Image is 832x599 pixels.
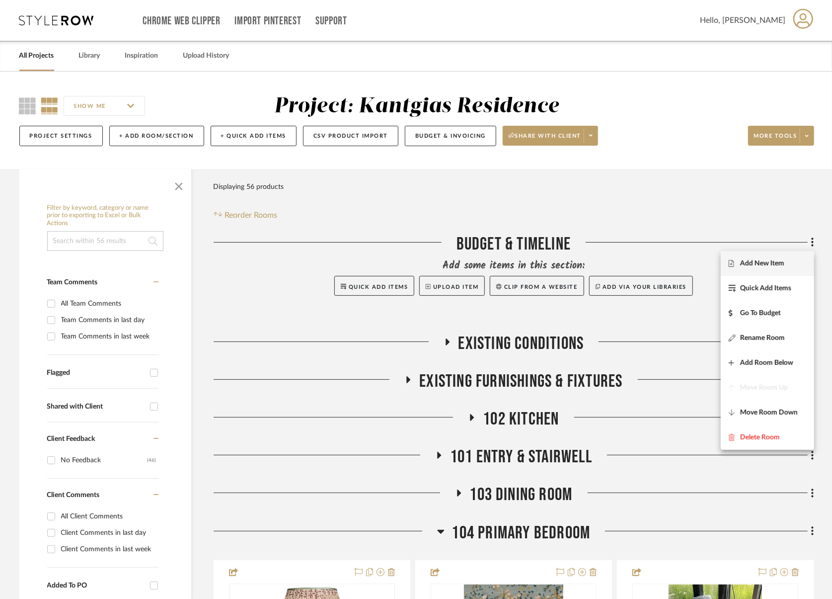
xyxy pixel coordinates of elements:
span: Add Room Below [740,359,793,367]
span: Move Room Down [740,409,798,417]
span: Quick Add Items [740,284,791,293]
span: Delete Room [740,433,780,442]
span: Rename Room [740,334,785,342]
span: Add New Item [740,259,784,268]
span: Go To Budget [740,309,781,318]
